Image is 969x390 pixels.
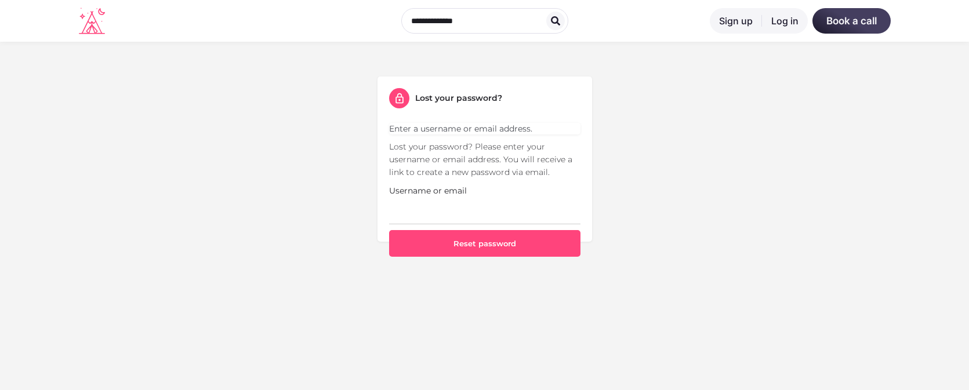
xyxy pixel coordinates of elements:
button: Reset password [389,230,580,257]
label: Username or email [389,184,467,197]
p: Lost your password? Please enter your username or email address. You will receive a link to creat... [389,140,580,178]
a: Log in [762,8,808,34]
h5: Lost your password? [415,92,502,104]
a: Book a call [812,8,891,34]
li: Enter a username or email address. [389,123,580,134]
a: Sign up [710,8,762,34]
